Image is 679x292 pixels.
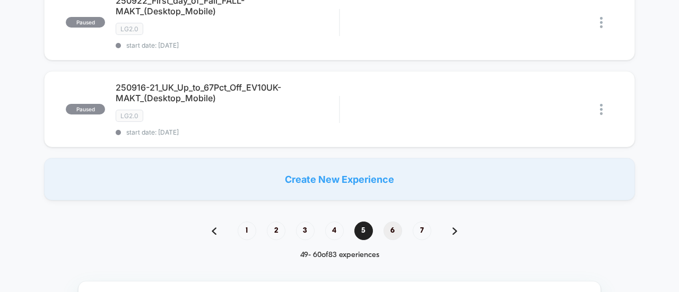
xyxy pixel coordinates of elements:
span: 5 [354,222,373,240]
img: close [600,17,603,28]
span: start date: [DATE] [116,128,339,136]
span: 7 [413,222,431,240]
span: LG2.0 [116,23,143,35]
img: close [600,104,603,115]
span: start date: [DATE] [116,41,339,49]
span: paused [66,104,105,114]
span: 2 [267,222,285,240]
span: 6 [384,222,402,240]
img: pagination forward [452,227,457,235]
span: 4 [325,222,344,240]
img: pagination back [212,227,216,235]
span: LG2.0 [116,110,143,122]
div: 49 - 60 of 83 experiences [201,251,478,260]
span: 250916-21_UK_Up_to_67Pct_Off_EV10UK-MAKT_(Desktop_Mobile) [116,82,339,103]
span: 1 [238,222,256,240]
span: paused [66,17,105,28]
div: Create New Experience [44,158,635,200]
span: 3 [296,222,315,240]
